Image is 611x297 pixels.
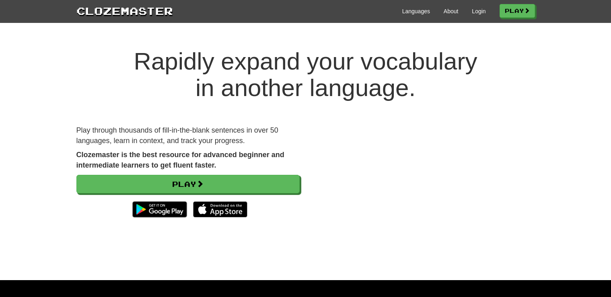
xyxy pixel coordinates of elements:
a: Play [76,175,300,193]
a: About [444,7,459,15]
img: Get it on Google Play [128,197,191,221]
p: Play through thousands of fill-in-the-blank sentences in over 50 languages, learn in context, and... [76,125,300,146]
a: Login [472,7,486,15]
a: Clozemaster [76,3,173,18]
img: Download_on_the_App_Store_Badge_US-UK_135x40-25178aeef6eb6b83b96f5f2d004eda3bffbb37122de64afbaef7... [193,201,247,217]
a: Languages [402,7,430,15]
strong: Clozemaster is the best resource for advanced beginner and intermediate learners to get fluent fa... [76,151,284,169]
a: Play [500,4,535,18]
